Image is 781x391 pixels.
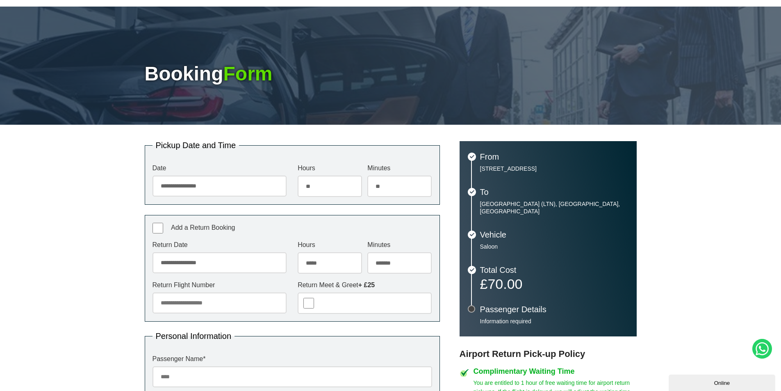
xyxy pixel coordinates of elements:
label: Hours [298,242,362,248]
span: Form [223,63,272,85]
label: Hours [298,165,362,171]
legend: Pickup Date and Time [153,141,239,149]
h3: Passenger Details [480,305,628,313]
label: Minutes [367,242,432,248]
label: Date [153,165,287,171]
legend: Personal Information [153,332,235,340]
strong: + £25 [358,281,375,288]
h3: Airport Return Pick-up Policy [460,349,637,359]
label: Passenger Name [153,356,432,362]
label: Return Date [153,242,287,248]
h3: From [480,153,628,161]
h3: To [480,188,628,196]
span: Add a Return Booking [171,224,235,231]
p: [STREET_ADDRESS] [480,165,628,172]
iframe: chat widget [669,373,777,391]
label: Return Meet & Greet [298,282,432,288]
h3: Total Cost [480,266,628,274]
input: Add a Return Booking [153,223,163,233]
label: Return Flight Number [153,282,287,288]
p: Information required [480,318,628,325]
p: £ [480,278,628,290]
p: Saloon [480,243,628,250]
h3: Vehicle [480,231,628,239]
p: [GEOGRAPHIC_DATA] (LTN), [GEOGRAPHIC_DATA], [GEOGRAPHIC_DATA] [480,200,628,215]
span: 70.00 [487,276,522,292]
h1: Booking [145,64,637,84]
h4: Complimentary Waiting Time [474,368,637,375]
label: Minutes [367,165,432,171]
